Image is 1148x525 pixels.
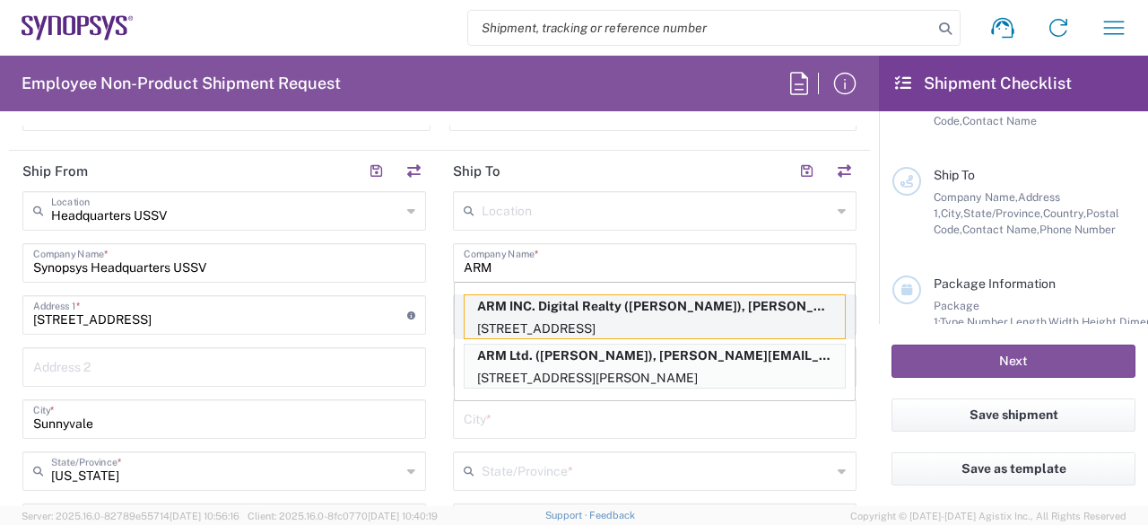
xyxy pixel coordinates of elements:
[22,73,341,94] h2: Employee Non-Product Shipment Request
[248,511,438,521] span: Client: 2025.16.0-8fc0770
[895,73,1072,94] h2: Shipment Checklist
[967,315,1010,328] span: Number,
[465,367,845,389] p: [STREET_ADDRESS][PERSON_NAME]
[941,206,963,220] span: City,
[934,299,979,328] span: Package 1:
[22,162,88,180] h2: Ship From
[891,345,1135,378] button: Next
[850,508,1126,524] span: Copyright © [DATE]-[DATE] Agistix Inc., All Rights Reserved
[465,318,845,340] p: [STREET_ADDRESS]
[545,510,590,521] a: Support
[962,114,1037,127] span: Contact Name
[1043,206,1086,220] span: Country,
[891,452,1135,486] button: Save as template
[963,206,1043,220] span: State/Province,
[589,510,635,521] a: Feedback
[453,162,500,180] h2: Ship To
[368,511,438,521] span: [DATE] 10:40:19
[940,315,967,328] span: Type,
[465,295,845,318] p: ARM INC. Digital Realty (Matthew Wingert), matthew.wingert@arm.com
[934,168,975,182] span: Ship To
[22,511,239,521] span: Server: 2025.16.0-82789e55714
[1010,315,1048,328] span: Length,
[170,511,239,521] span: [DATE] 10:56:16
[962,223,1039,236] span: Contact Name,
[891,398,1135,432] button: Save shipment
[1039,223,1116,236] span: Phone Number
[934,276,1056,291] span: Package Information
[465,345,845,367] p: ARM Ltd. (Michael Eidson), michael.eidson@arm.com
[934,190,1018,204] span: Company Name,
[468,11,933,45] input: Shipment, tracking or reference number
[1082,315,1119,328] span: Height,
[1048,315,1082,328] span: Width,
